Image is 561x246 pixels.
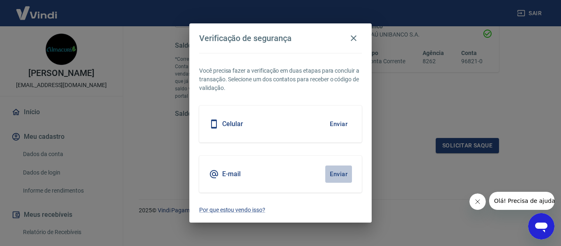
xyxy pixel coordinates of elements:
iframe: Mensagem da empresa [489,192,554,210]
p: Você precisa fazer a verificação em duas etapas para concluir a transação. Selecione um dos conta... [199,67,362,92]
iframe: Botão para abrir a janela de mensagens [528,213,554,239]
h5: Celular [222,120,243,128]
span: Olá! Precisa de ajuda? [5,6,69,12]
iframe: Fechar mensagem [469,193,486,210]
button: Enviar [325,115,352,133]
a: Por que estou vendo isso? [199,206,362,214]
h4: Verificação de segurança [199,33,292,43]
button: Enviar [325,166,352,183]
h5: E-mail [222,170,241,178]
